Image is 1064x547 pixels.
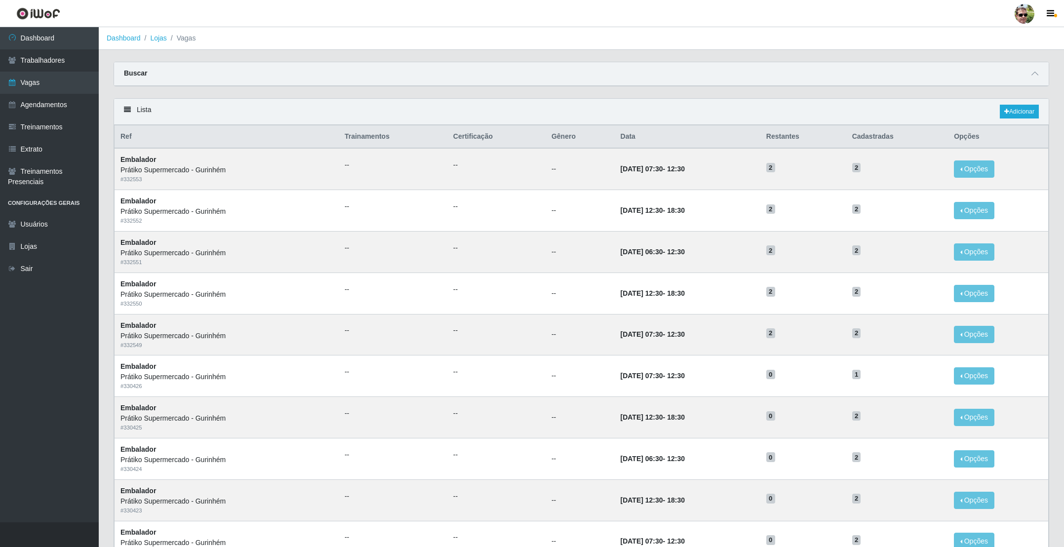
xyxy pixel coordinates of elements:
strong: - [621,537,685,545]
div: # 332550 [120,300,333,308]
ul: -- [345,367,441,377]
button: Opções [954,409,994,426]
time: [DATE] 12:30 [621,413,663,421]
span: 2 [852,163,861,173]
time: 12:30 [667,372,685,380]
div: # 332553 [120,175,333,184]
ul: -- [345,325,441,336]
time: 18:30 [667,413,685,421]
button: Opções [954,285,994,302]
button: Opções [954,243,994,261]
a: Lojas [150,34,166,42]
strong: Embalador [120,280,156,288]
time: [DATE] 07:30 [621,165,663,173]
span: 0 [766,494,775,504]
span: 1 [852,370,861,380]
button: Opções [954,202,994,219]
time: 12:30 [667,330,685,338]
ul: -- [453,284,540,295]
strong: Embalador [120,238,156,246]
strong: Embalador [120,445,156,453]
span: 2 [852,204,861,214]
span: 2 [766,163,775,173]
div: Prátiko Supermercado - Gurinhém [120,289,333,300]
img: CoreUI Logo [16,7,60,20]
ul: -- [453,367,540,377]
time: [DATE] 07:30 [621,372,663,380]
td: -- [546,231,615,273]
th: Opções [948,125,1048,149]
td: -- [546,355,615,397]
span: 2 [852,287,861,297]
span: 2 [766,245,775,255]
ul: -- [453,532,540,543]
span: 2 [766,328,775,338]
time: 12:30 [667,165,685,173]
ul: -- [345,201,441,212]
div: Prátiko Supermercado - Gurinhém [120,206,333,217]
span: 2 [766,204,775,214]
th: Trainamentos [339,125,447,149]
ul: -- [345,284,441,295]
button: Opções [954,160,994,178]
th: Certificação [447,125,546,149]
strong: - [621,330,685,338]
td: -- [546,273,615,314]
ul: -- [345,160,441,170]
time: [DATE] 06:30 [621,455,663,463]
ul: -- [345,408,441,419]
strong: Embalador [120,156,156,163]
span: 0 [766,411,775,421]
td: -- [546,397,615,438]
time: 18:30 [667,289,685,297]
time: [DATE] 12:30 [621,289,663,297]
ul: -- [345,532,441,543]
li: Vagas [167,33,196,43]
ul: -- [453,243,540,253]
span: 0 [766,370,775,380]
ul: -- [345,491,441,502]
td: -- [546,479,615,521]
strong: Embalador [120,487,156,495]
strong: Embalador [120,321,156,329]
div: Lista [114,99,1049,125]
a: Dashboard [107,34,141,42]
strong: Embalador [120,404,156,412]
span: 2 [852,452,861,462]
strong: - [621,289,685,297]
ul: -- [345,243,441,253]
th: Ref [115,125,339,149]
time: [DATE] 07:30 [621,537,663,545]
span: 2 [852,245,861,255]
strong: Embalador [120,362,156,370]
ul: -- [453,325,540,336]
span: 2 [852,411,861,421]
span: 2 [852,494,861,504]
td: -- [546,438,615,479]
td: -- [546,148,615,190]
a: Adicionar [1000,105,1039,118]
td: -- [546,314,615,355]
strong: Embalador [120,528,156,536]
ul: -- [453,491,540,502]
ul: -- [453,160,540,170]
span: 0 [766,452,775,462]
time: 12:30 [667,248,685,256]
strong: - [621,248,685,256]
th: Gênero [546,125,615,149]
strong: - [621,206,685,214]
time: [DATE] 12:30 [621,496,663,504]
time: [DATE] 06:30 [621,248,663,256]
div: Prátiko Supermercado - Gurinhém [120,413,333,424]
ul: -- [453,450,540,460]
span: 0 [766,535,775,545]
time: 12:30 [667,455,685,463]
div: # 330423 [120,507,333,515]
strong: Embalador [120,197,156,205]
time: 18:30 [667,496,685,504]
time: [DATE] 07:30 [621,330,663,338]
time: 12:30 [667,537,685,545]
strong: - [621,165,685,173]
span: 2 [852,535,861,545]
nav: breadcrumb [99,27,1064,50]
